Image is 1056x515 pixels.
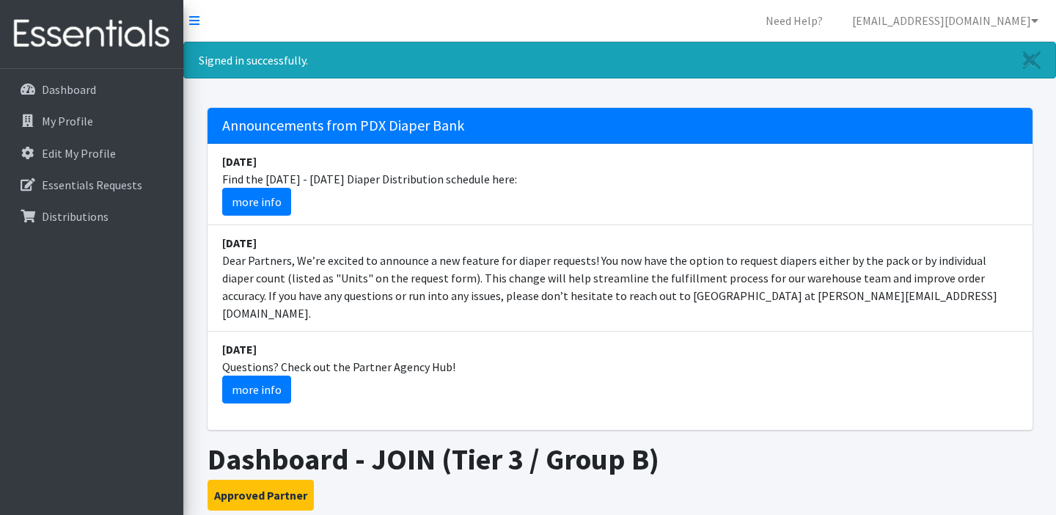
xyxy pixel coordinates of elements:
[42,114,93,128] p: My Profile
[222,188,291,216] a: more info
[222,342,257,357] strong: [DATE]
[6,75,177,104] a: Dashboard
[6,202,177,231] a: Distributions
[42,178,142,192] p: Essentials Requests
[208,144,1033,225] li: Find the [DATE] - [DATE] Diaper Distribution schedule here:
[42,146,116,161] p: Edit My Profile
[208,108,1033,144] h5: Announcements from PDX Diaper Bank
[222,235,257,250] strong: [DATE]
[6,106,177,136] a: My Profile
[1008,43,1055,78] a: Close
[42,82,96,97] p: Dashboard
[208,442,1033,477] h1: Dashboard - JOIN (Tier 3 / Group B)
[6,170,177,200] a: Essentials Requests
[6,139,177,168] a: Edit My Profile
[42,209,109,224] p: Distributions
[222,376,291,403] a: more info
[208,480,314,511] button: Approved Partner
[208,225,1033,332] li: Dear Partners, We’re excited to announce a new feature for diaper requests! You now have the opti...
[183,42,1056,78] div: Signed in successfully.
[754,6,835,35] a: Need Help?
[222,154,257,169] strong: [DATE]
[840,6,1050,35] a: [EMAIL_ADDRESS][DOMAIN_NAME]
[6,10,177,59] img: HumanEssentials
[208,332,1033,412] li: Questions? Check out the Partner Agency Hub!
